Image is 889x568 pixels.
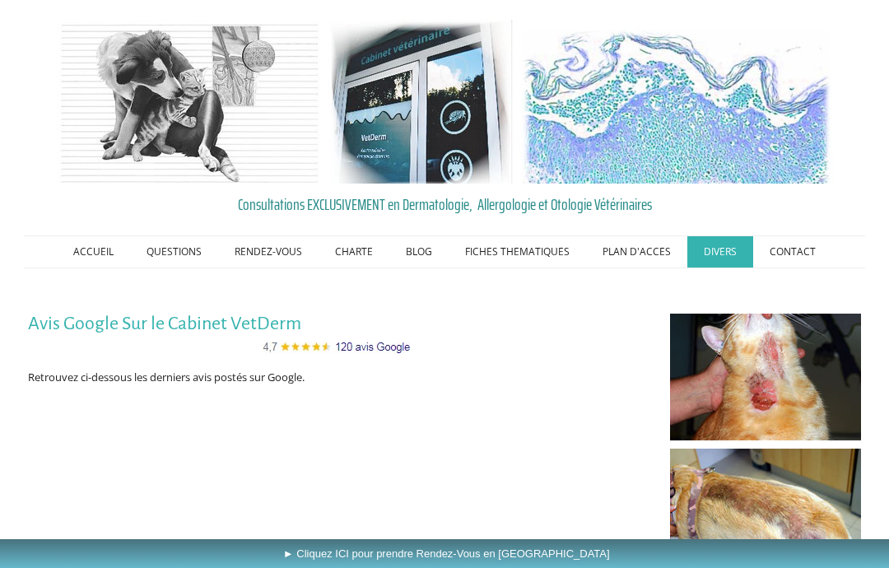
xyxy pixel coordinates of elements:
span: ► Cliquez ICI pour prendre Rendez-Vous en [GEOGRAPHIC_DATA] [283,547,610,560]
a: CONTACT [753,236,832,268]
a: ACCUEIL [57,236,130,268]
h1: Avis Google Sur le Cabinet VetDerm [28,314,645,334]
a: PLAN D'ACCES [586,236,687,268]
a: CHARTE [319,236,389,268]
span: Retrouvez ci-dessous les derniers avis postés sur Google. [28,370,305,384]
a: Consultations EXCLUSIVEMENT en Dermatologie, Allergologie et Otologie Vétérinaires [28,192,862,216]
a: BLOG [389,236,449,268]
a: QUESTIONS [130,236,218,268]
a: DIVERS [687,236,753,268]
a: FICHES THEMATIQUES [449,236,586,268]
a: RENDEZ-VOUS [218,236,319,268]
